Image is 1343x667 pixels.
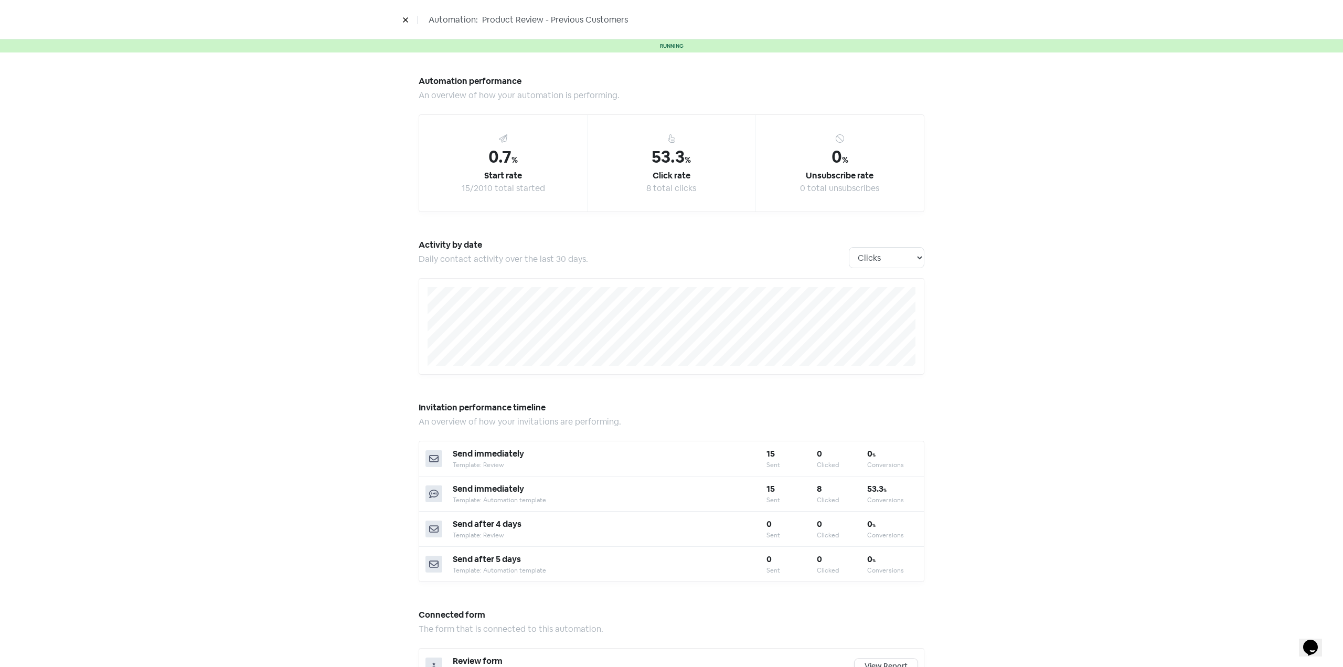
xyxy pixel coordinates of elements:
[653,170,690,182] div: Click rate
[419,73,924,89] h5: Automation performance
[429,14,478,26] span: Automation:
[453,531,766,540] div: Template: Review
[766,460,817,470] div: Sent
[419,400,924,416] h5: Invitation performance timeline
[419,623,924,636] div: The form that is connected to this automation.
[453,483,524,494] span: Send immediately
[419,253,849,266] div: Daily contact activity over the last 30 days.
[872,452,876,458] span: %
[817,460,867,470] div: Clicked
[419,89,924,102] div: An overview of how your automation is performing.
[453,460,766,470] div: Template: Review
[872,523,876,528] span: %
[766,495,817,505] div: Sent
[488,144,518,170] div: 0.7
[484,170,522,182] div: Start rate
[867,483,887,494] b: 53.3
[766,448,775,459] b: 15
[453,495,766,505] div: Template: Automation template
[817,531,867,540] div: Clicked
[832,144,848,170] div: 0
[453,655,503,666] span: Review form
[867,531,918,540] div: Conversions
[867,448,876,459] b: 0
[800,182,879,195] div: 0 total unsubscribes
[462,182,545,195] div: 15/2010 total started
[842,154,848,165] span: %
[1299,625,1333,657] iframe: chat widget
[419,607,924,623] h5: Connected form
[766,518,772,530] b: 0
[817,448,822,459] b: 0
[766,531,817,540] div: Sent
[766,566,817,575] div: Sent
[867,518,876,530] b: 0
[453,566,766,575] div: Template: Automation template
[867,495,918,505] div: Conversions
[817,554,822,565] b: 0
[652,144,691,170] div: 53.3
[685,154,691,165] span: %
[419,416,924,428] div: An overview of how your invitations are performing.
[867,554,876,565] b: 0
[453,554,521,565] span: Send after 5 days
[806,170,873,182] div: Unsubscribe rate
[453,518,521,530] span: Send after 4 days
[817,518,822,530] b: 0
[646,182,696,195] div: 8 total clicks
[817,495,867,505] div: Clicked
[867,566,918,575] div: Conversions
[419,237,849,253] h5: Activity by date
[817,483,822,494] b: 8
[511,154,518,165] span: %
[766,554,772,565] b: 0
[453,448,524,459] span: Send immediately
[872,558,876,563] span: %
[867,460,918,470] div: Conversions
[817,566,867,575] div: Clicked
[766,483,775,494] b: 15
[883,488,887,493] span: %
